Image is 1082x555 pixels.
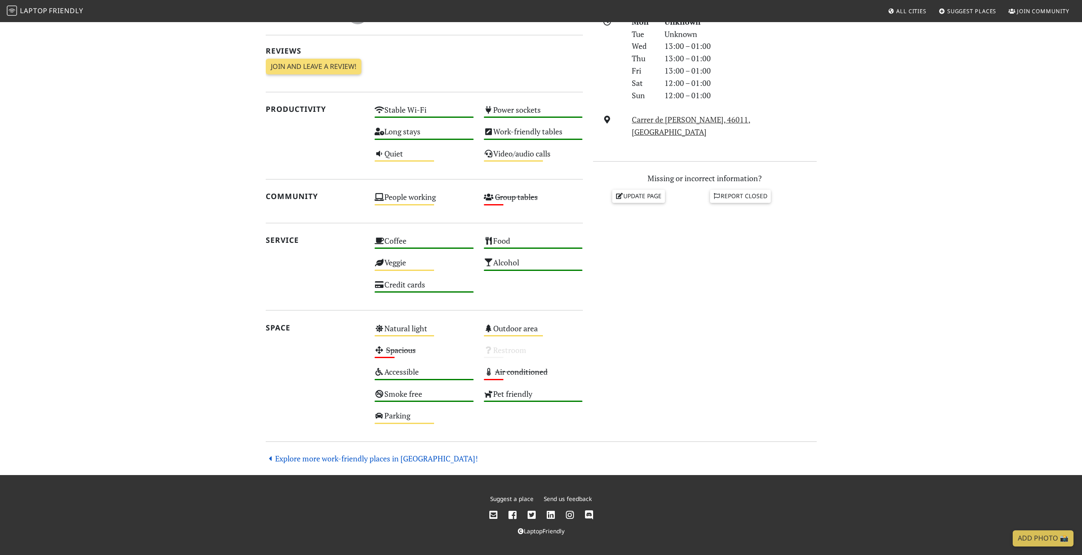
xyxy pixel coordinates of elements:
[612,190,665,202] a: Update page
[659,52,822,65] div: 13:00 – 01:00
[627,52,659,65] div: Thu
[20,6,48,15] span: Laptop
[369,322,479,343] div: Natural light
[947,7,997,15] span: Suggest Places
[369,278,479,299] div: Credit cards
[369,387,479,409] div: Smoke free
[544,495,592,503] a: Send us feedback
[659,65,822,77] div: 13:00 – 01:00
[369,147,479,168] div: Quiet
[495,367,548,377] s: Air conditioned
[884,3,930,19] a: All Cities
[479,147,588,168] div: Video/audio calls
[479,103,588,125] div: Power sockets
[266,323,365,332] h2: Space
[1005,3,1073,19] a: Join Community
[627,40,659,52] div: Wed
[266,105,365,114] h2: Productivity
[369,234,479,256] div: Coffee
[266,453,478,464] a: Explore more work-friendly places in [GEOGRAPHIC_DATA]!
[627,65,659,77] div: Fri
[479,322,588,343] div: Outdoor area
[386,345,416,355] s: Spacious
[266,59,361,75] a: Join and leave a review!
[490,495,534,503] a: Suggest a place
[369,103,479,125] div: Stable Wi-Fi
[593,172,817,185] p: Missing or incorrect information?
[659,28,822,40] div: Unknown
[627,89,659,102] div: Sun
[479,343,588,365] div: Restroom
[266,192,365,201] h2: Community
[659,89,822,102] div: 12:00 – 01:00
[632,114,750,137] a: Carrer de [PERSON_NAME], 46011, [GEOGRAPHIC_DATA]
[627,77,659,89] div: Sat
[479,256,588,277] div: Alcohol
[479,125,588,146] div: Work-friendly tables
[659,77,822,89] div: 12:00 – 01:00
[935,3,1000,19] a: Suggest Places
[659,40,822,52] div: 13:00 – 01:00
[495,192,538,202] s: Group tables
[896,7,926,15] span: All Cities
[369,365,479,387] div: Accessible
[369,409,479,430] div: Parking
[627,28,659,40] div: Tue
[479,234,588,256] div: Food
[369,190,479,212] div: People working
[710,190,771,202] a: Report closed
[518,527,565,535] a: LaptopFriendly
[7,6,17,16] img: LaptopFriendly
[49,6,83,15] span: Friendly
[369,256,479,277] div: Veggie
[1017,7,1069,15] span: Join Community
[369,125,479,146] div: Long stays
[266,236,365,245] h2: Service
[479,387,588,409] div: Pet friendly
[7,4,83,19] a: LaptopFriendly LaptopFriendly
[266,46,583,55] h2: Reviews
